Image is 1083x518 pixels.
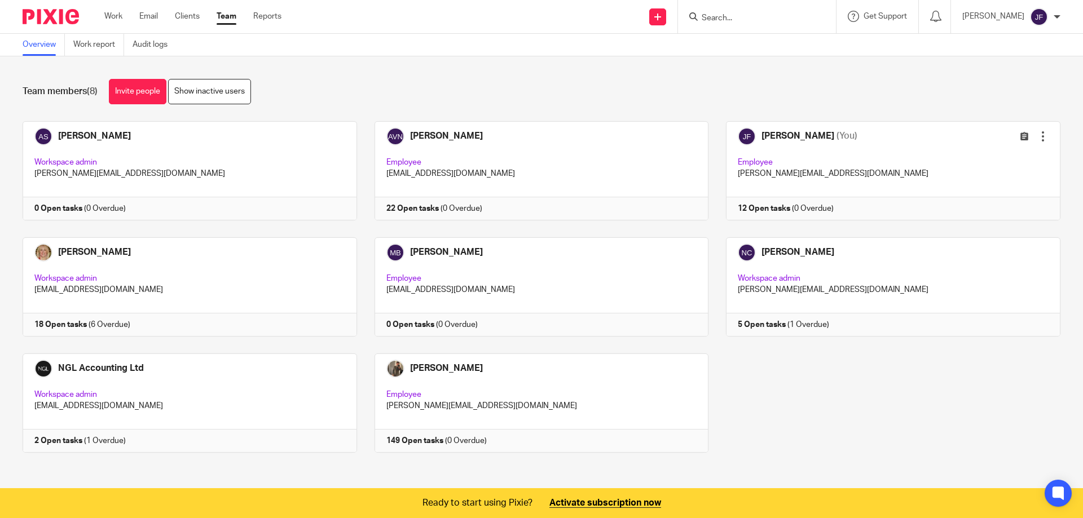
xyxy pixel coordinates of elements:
[23,34,65,56] a: Overview
[133,34,176,56] a: Audit logs
[104,11,122,22] a: Work
[23,9,79,24] img: Pixie
[253,11,281,22] a: Reports
[175,11,200,22] a: Clients
[168,79,251,104] a: Show inactive users
[73,34,124,56] a: Work report
[23,86,98,98] h1: Team members
[864,12,907,20] span: Get Support
[1030,8,1048,26] img: svg%3E
[217,11,236,22] a: Team
[109,79,166,104] a: Invite people
[87,87,98,96] span: (8)
[139,11,158,22] a: Email
[701,14,802,24] input: Search
[962,11,1024,22] p: [PERSON_NAME]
